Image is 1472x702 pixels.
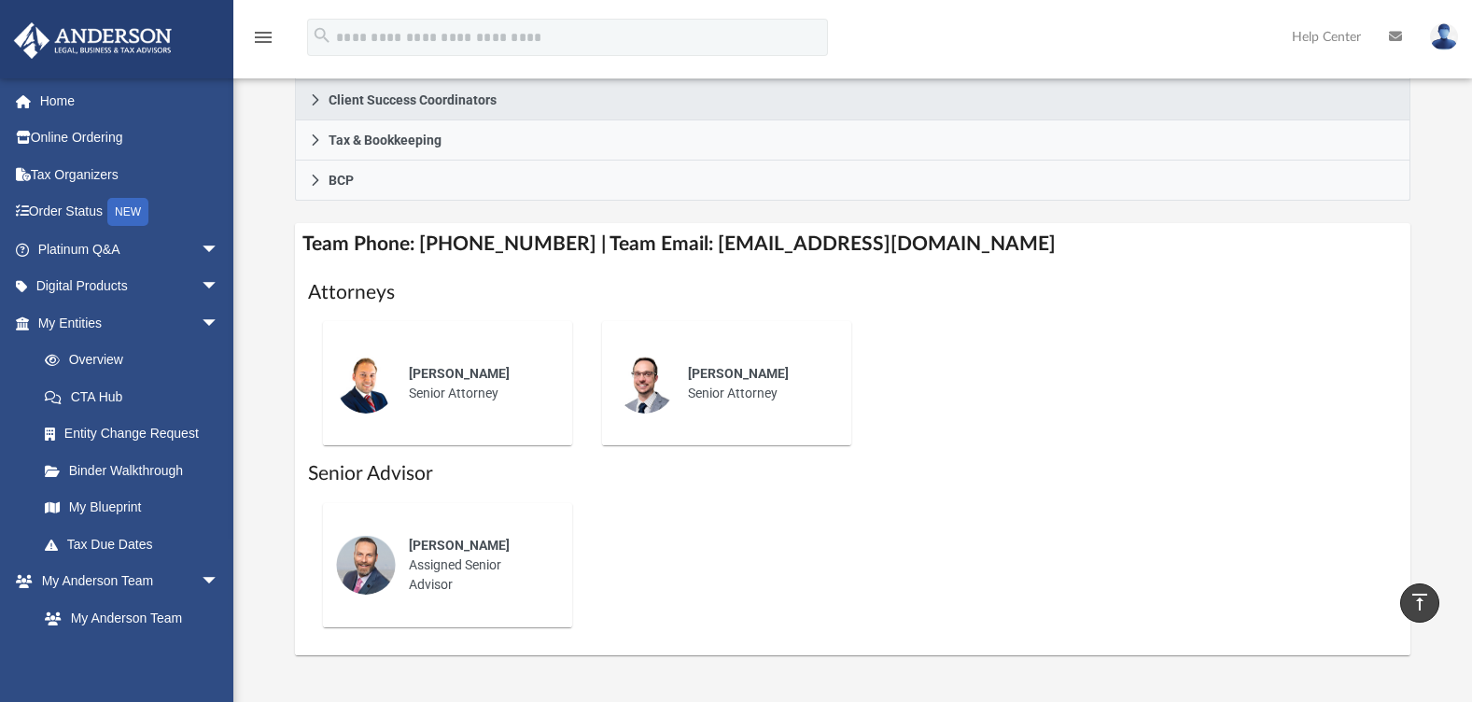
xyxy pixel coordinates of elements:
span: [PERSON_NAME] [409,366,510,381]
a: CTA Hub [26,378,247,415]
a: Entity Change Request [26,415,247,453]
img: thumbnail [615,354,675,414]
a: Online Ordering [13,119,247,157]
a: Binder Walkthrough [26,452,247,489]
h4: Team Phone: [PHONE_NUMBER] | Team Email: [EMAIL_ADDRESS][DOMAIN_NAME] [295,223,1409,265]
h1: Attorneys [308,279,1396,306]
a: menu [252,35,274,49]
span: BCP [329,174,354,187]
span: Client Success Coordinators [329,93,497,106]
div: Senior Attorney [675,351,838,416]
i: search [312,25,332,46]
a: Tax Due Dates [26,526,247,563]
div: Senior Attorney [396,351,559,416]
a: Platinum Q&Aarrow_drop_down [13,231,247,268]
i: menu [252,26,274,49]
div: NEW [107,198,148,226]
a: Digital Productsarrow_drop_down [13,268,247,305]
a: Tax & Bookkeeping [295,120,1409,161]
span: arrow_drop_down [201,268,238,306]
a: Anderson System [26,637,238,674]
a: Tax Organizers [13,156,247,193]
span: arrow_drop_down [201,304,238,343]
span: [PERSON_NAME] [688,366,789,381]
span: [PERSON_NAME] [409,538,510,553]
a: Order StatusNEW [13,193,247,232]
a: Home [13,82,247,119]
span: Tax & Bookkeeping [329,133,442,147]
a: My Blueprint [26,489,238,526]
img: thumbnail [336,354,396,414]
i: vertical_align_top [1409,591,1431,613]
a: vertical_align_top [1400,583,1439,623]
img: thumbnail [336,535,396,595]
img: User Pic [1430,23,1458,50]
img: Anderson Advisors Platinum Portal [8,22,177,59]
span: arrow_drop_down [201,231,238,269]
a: My Entitiesarrow_drop_down [13,304,247,342]
a: BCP [295,161,1409,201]
a: My Anderson Teamarrow_drop_down [13,563,238,600]
span: arrow_drop_down [201,563,238,601]
a: Overview [26,342,247,379]
a: Client Success Coordinators [295,80,1409,120]
h1: Senior Advisor [308,460,1396,487]
div: Assigned Senior Advisor [396,523,559,608]
a: My Anderson Team [26,599,229,637]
